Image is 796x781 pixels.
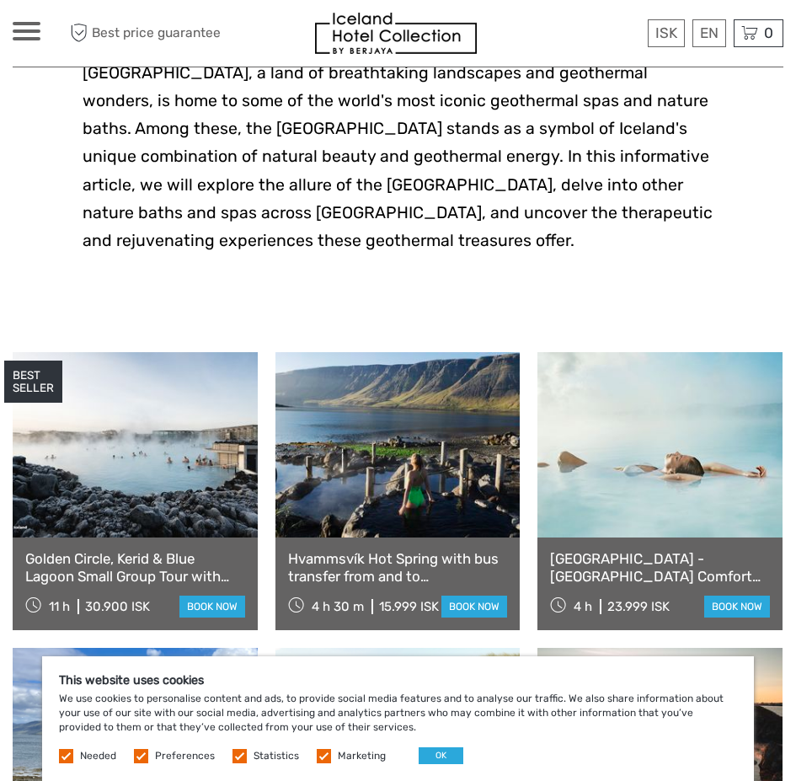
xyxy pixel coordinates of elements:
[550,550,770,585] a: [GEOGRAPHIC_DATA] - [GEOGRAPHIC_DATA] Comfort including admission
[42,656,754,781] div: We use cookies to personalise content and ads, to provide social media features and to analyse ou...
[379,599,439,614] div: 15.999 ISK
[607,599,670,614] div: 23.999 ISK
[24,29,190,43] p: We're away right now. Please check back later!
[66,19,221,47] span: Best price guarantee
[761,24,776,41] span: 0
[83,63,713,250] span: [GEOGRAPHIC_DATA], a land of breathtaking landscapes and geothermal wonders, is home to some of t...
[441,596,507,618] a: book now
[315,13,477,54] img: 481-8f989b07-3259-4bb0-90ed-3da368179bdc_logo_small.jpg
[80,749,116,763] label: Needed
[655,24,677,41] span: ISK
[574,599,592,614] span: 4 h
[288,550,508,585] a: Hvammsvík Hot Spring with bus transfer from and to [GEOGRAPHIC_DATA]
[179,596,245,618] a: book now
[4,361,62,403] div: BEST SELLER
[338,749,386,763] label: Marketing
[25,550,245,585] a: Golden Circle, Kerid & Blue Lagoon Small Group Tour with Admission Ticket
[254,749,299,763] label: Statistics
[194,26,214,46] button: Open LiveChat chat widget
[49,599,70,614] span: 11 h
[85,599,150,614] div: 30.900 ISK
[59,673,737,687] h5: This website uses cookies
[155,749,215,763] label: Preferences
[419,747,463,764] button: OK
[704,596,770,618] a: book now
[312,599,364,614] span: 4 h 30 m
[692,19,726,47] div: EN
